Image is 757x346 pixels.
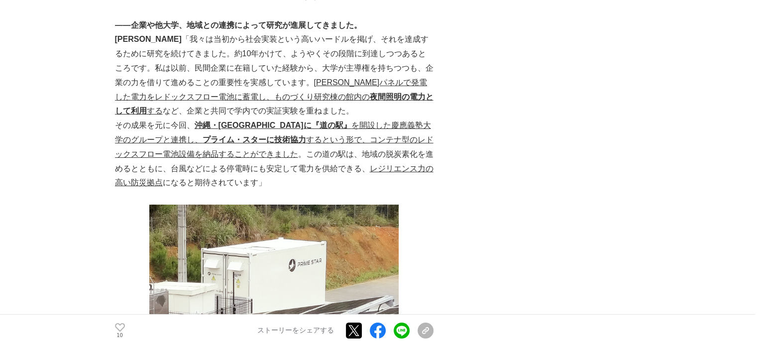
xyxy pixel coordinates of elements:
[115,32,433,118] p: 「我々は当初から社会実装という高いハードルを掲げ、それを達成するために研究を続けてきました。約10年かけて、ようやくその段階に到達しつつあるところです。私は以前、民間企業に在籍していた経験から、...
[195,121,351,129] u: 沖縄・[GEOGRAPHIC_DATA]に『道の駅』
[115,135,433,158] u: するという形で、コンテナ型のレドックスフロー電池設備を納品することができました
[203,135,306,144] u: プライム・スターに技術協力
[115,21,362,29] strong: ――企業や他大学、地域との連携によって研究が進展してきました。
[115,118,433,190] p: その成果を元に今回、 。この道の駅は、地域の脱炭素化を進めるとともに、台風などによる停電時にも安定して電力を供給できる、 になると期待されています」
[115,35,182,43] strong: [PERSON_NAME]
[147,107,163,115] u: する
[115,78,428,101] u: [PERSON_NAME]パネルで発電した電力をレドックスフロー電池に蓄電し、ものづくり研究棟の館内の
[257,326,334,335] p: ストーリーをシェアする
[115,121,431,144] u: を開設した慶應義塾大学のグループと連携し、
[115,333,125,338] p: 10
